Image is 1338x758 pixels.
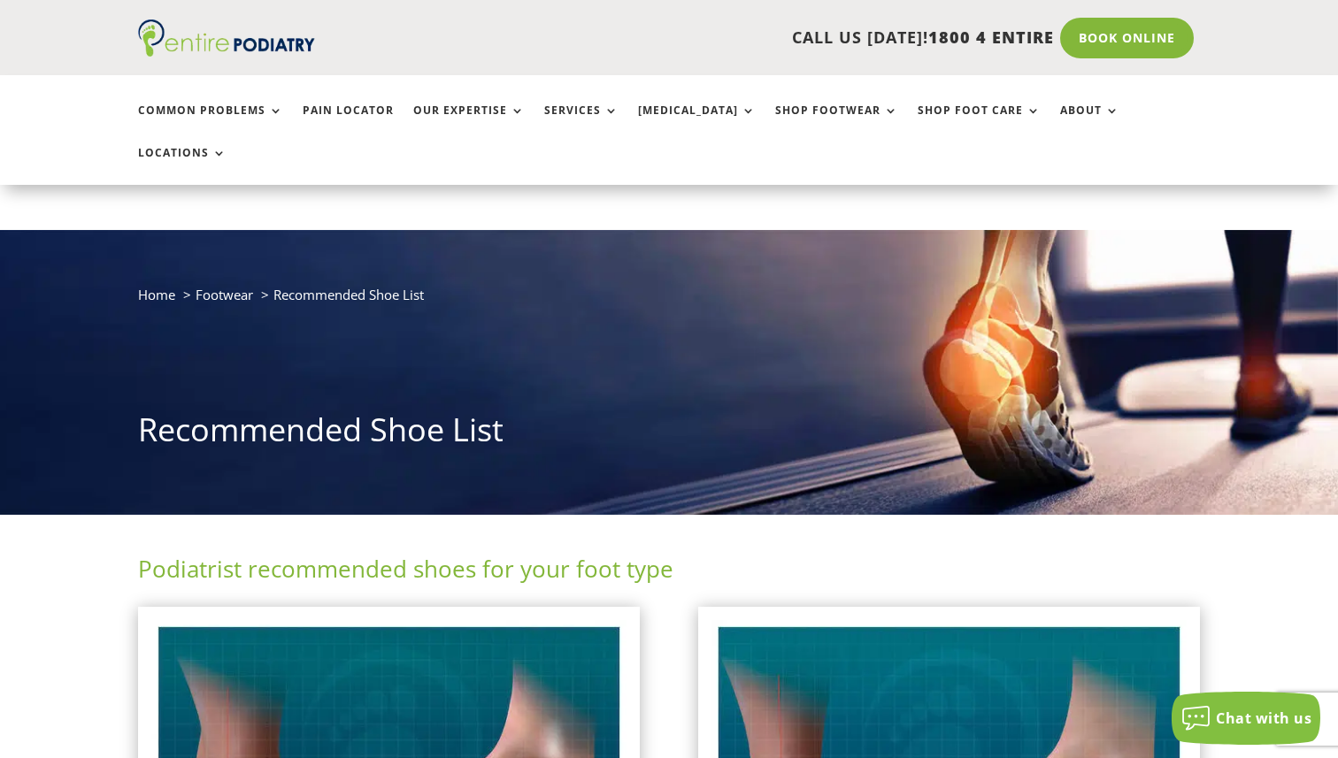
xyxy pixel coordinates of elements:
[775,104,898,142] a: Shop Footwear
[1172,692,1320,745] button: Chat with us
[928,27,1054,48] span: 1800 4 ENTIRE
[638,104,756,142] a: [MEDICAL_DATA]
[138,553,1200,593] h2: Podiatrist recommended shoes for your foot type
[303,104,394,142] a: Pain Locator
[413,104,525,142] a: Our Expertise
[918,104,1041,142] a: Shop Foot Care
[138,408,1200,461] h1: Recommended Shoe List
[1060,18,1194,58] a: Book Online
[138,283,1200,319] nav: breadcrumb
[1216,708,1311,728] span: Chat with us
[273,286,424,303] span: Recommended Shoe List
[138,19,315,57] img: logo (1)
[138,104,283,142] a: Common Problems
[138,42,315,60] a: Entire Podiatry
[544,104,619,142] a: Services
[138,147,227,185] a: Locations
[196,286,253,303] a: Footwear
[1060,104,1119,142] a: About
[138,286,175,303] a: Home
[383,27,1054,50] p: CALL US [DATE]!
